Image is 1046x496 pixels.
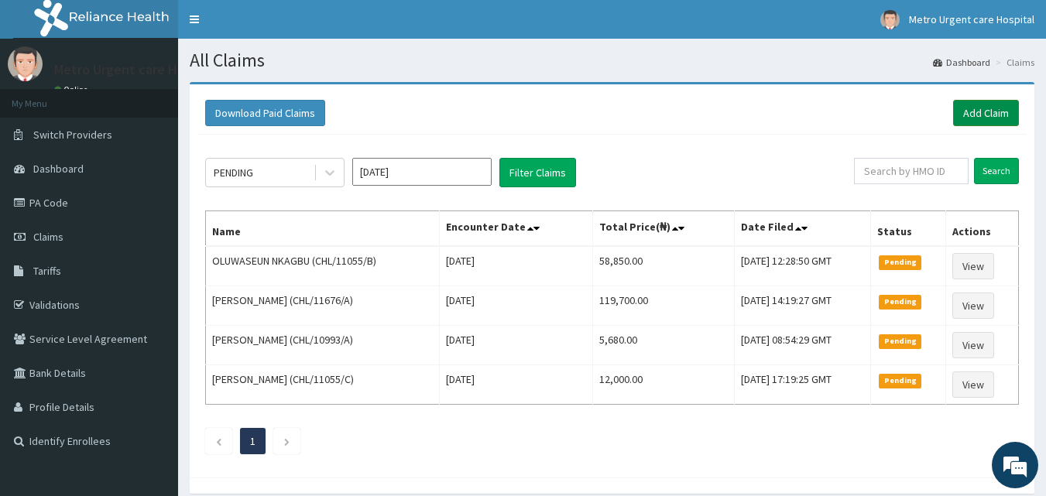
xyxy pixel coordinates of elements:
td: OLUWASEUN NKAGBU (CHL/11055/B) [206,246,440,286]
a: Previous page [215,434,222,448]
td: 12,000.00 [592,365,734,405]
td: 5,680.00 [592,326,734,365]
td: [DATE] [439,326,592,365]
td: [PERSON_NAME] (CHL/11055/C) [206,365,440,405]
span: Pending [879,295,921,309]
td: [DATE] [439,246,592,286]
button: Filter Claims [499,158,576,187]
th: Status [871,211,946,247]
span: Pending [879,255,921,269]
th: Total Price(₦) [592,211,734,247]
span: Tariffs [33,264,61,278]
td: [DATE] [439,286,592,326]
th: Encounter Date [439,211,592,247]
span: Metro Urgent care Hospital [909,12,1034,26]
td: [PERSON_NAME] (CHL/10993/A) [206,326,440,365]
a: Online [54,84,91,95]
li: Claims [992,56,1034,69]
p: Metro Urgent care Hospital [54,63,219,77]
input: Select Month and Year [352,158,492,186]
span: Pending [879,334,921,348]
img: d_794563401_company_1708531726252_794563401 [29,77,63,116]
input: Search [974,158,1019,184]
td: [PERSON_NAME] (CHL/11676/A) [206,286,440,326]
a: View [952,292,994,319]
a: Next page [283,434,290,448]
span: We're online! [90,149,214,306]
textarea: Type your message and hit 'Enter' [8,331,295,385]
th: Name [206,211,440,247]
h1: All Claims [190,50,1034,70]
span: Claims [33,230,63,244]
div: PENDING [214,165,253,180]
div: Minimize live chat window [254,8,291,45]
td: 58,850.00 [592,246,734,286]
a: View [952,371,994,398]
div: Chat with us now [81,87,260,107]
td: [DATE] 14:19:27 GMT [734,286,871,326]
a: View [952,332,994,358]
span: Switch Providers [33,128,112,142]
th: Actions [946,211,1019,247]
td: [DATE] 08:54:29 GMT [734,326,871,365]
img: User Image [880,10,900,29]
td: [DATE] 17:19:25 GMT [734,365,871,405]
span: Dashboard [33,162,84,176]
td: 119,700.00 [592,286,734,326]
a: Dashboard [933,56,990,69]
input: Search by HMO ID [854,158,969,184]
img: User Image [8,46,43,81]
span: Pending [879,374,921,388]
th: Date Filed [734,211,871,247]
a: Add Claim [953,100,1019,126]
td: [DATE] 12:28:50 GMT [734,246,871,286]
button: Download Paid Claims [205,100,325,126]
a: View [952,253,994,279]
td: [DATE] [439,365,592,405]
a: Page 1 is your current page [250,434,255,448]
